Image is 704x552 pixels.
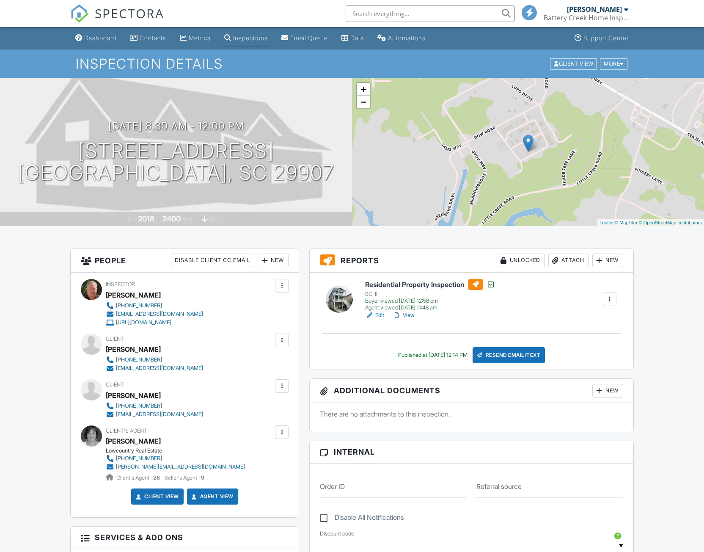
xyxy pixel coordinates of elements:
[72,30,120,46] a: Dashboard
[71,527,299,549] h3: Services & Add ons
[106,336,124,342] span: Client
[106,301,203,310] a: [PHONE_NUMBER]
[374,30,429,46] a: Automations (Basic)
[571,30,632,46] a: Support Center
[615,220,638,225] a: © MapTiler
[71,248,299,273] h3: People
[278,30,331,46] a: Email Queue
[597,219,704,226] div: |
[106,463,245,471] a: [PERSON_NAME][EMAIL_ADDRESS][DOMAIN_NAME]
[320,513,404,524] label: Disable All Notifications
[106,318,203,327] a: [URL][DOMAIN_NAME]
[233,34,268,41] div: Inspections
[592,384,623,397] div: New
[108,120,244,132] h3: [DATE] 8:30 am - 12:00 pm
[76,56,628,71] h1: Inspection Details
[106,402,203,410] a: [PHONE_NUMBER]
[393,311,415,320] a: View
[116,302,162,309] div: [PHONE_NUMBER]
[476,482,522,491] label: Referral source
[165,475,204,481] span: Seller's Agent -
[106,281,135,287] span: Inspector
[310,441,633,463] h3: Internal
[209,216,218,223] span: slab
[162,214,181,223] div: 2400
[106,381,124,388] span: Client
[116,356,162,363] div: [PHONE_NUMBER]
[106,410,203,419] a: [EMAIL_ADDRESS][DOMAIN_NAME]
[70,11,164,29] a: SPECTORA
[357,83,370,96] a: Zoom in
[106,289,161,301] div: [PERSON_NAME]
[116,365,203,372] div: [EMAIL_ADDRESS][DOMAIN_NAME]
[258,254,289,267] div: New
[497,254,545,267] div: Unlocked
[18,140,334,185] h1: [STREET_ADDRESS] [GEOGRAPHIC_DATA], SC 29907
[140,34,166,41] div: Contacts
[320,409,623,419] p: There are no attachments to this inspection.
[290,34,328,41] div: Email Queue
[357,96,370,108] a: Zoom out
[106,428,147,434] span: Client's Agent
[388,34,426,41] div: Automations
[106,454,245,463] a: [PHONE_NUMBER]
[106,389,161,402] div: [PERSON_NAME]
[365,298,495,304] div: Buyer viewed [DATE] 12:58 pm
[190,492,234,501] a: Agent View
[153,475,160,481] strong: 28
[116,455,162,462] div: [PHONE_NUMBER]
[365,279,495,290] h6: Residential Property Inspection
[106,447,252,454] div: Lowcountry Real Estate
[116,319,171,326] div: [URL][DOMAIN_NAME]
[127,216,137,223] span: Built
[310,379,633,403] h3: Additional Documents
[106,356,203,364] a: [PHONE_NUMBER]
[544,14,628,22] div: Battery Creek Home Inspections, LLC
[365,311,384,320] a: Edit
[134,492,179,501] a: Client View
[346,5,515,22] input: Search everything...
[320,530,354,538] label: Discount code
[106,310,203,318] a: [EMAIL_ADDRESS][DOMAIN_NAME]
[116,411,203,418] div: [EMAIL_ADDRESS][DOMAIN_NAME]
[95,4,164,22] span: SPECTORA
[350,34,364,41] div: Data
[599,220,613,225] a: Leaflet
[176,30,214,46] a: Metrics
[182,216,194,223] span: sq. ft.
[473,347,545,363] div: Resend Email/Text
[116,311,203,317] div: [EMAIL_ADDRESS][DOMAIN_NAME]
[171,254,254,267] div: Disable Client CC Email
[70,4,89,23] img: The Best Home Inspection Software - Spectora
[126,30,170,46] a: Contacts
[106,343,161,356] div: [PERSON_NAME]
[138,214,154,223] div: 2018
[116,475,161,481] span: Client's Agent -
[106,435,161,447] a: [PERSON_NAME]
[548,254,589,267] div: Attach
[583,34,629,41] div: Support Center
[365,279,495,311] a: Residential Property Inspection BCHI Buyer viewed [DATE] 12:58 pm Agent viewed [DATE] 11:48 am
[398,352,467,359] div: Published at [DATE] 12:14 PM
[639,220,702,225] a: © OpenStreetMap contributors
[592,254,623,267] div: New
[550,58,597,69] div: Client View
[189,34,211,41] div: Metrics
[600,58,627,69] div: More
[365,304,495,311] div: Agent viewed [DATE] 11:48 am
[116,464,245,470] div: [PERSON_NAME][EMAIL_ADDRESS][DOMAIN_NAME]
[320,482,345,491] label: Order ID
[201,475,204,481] strong: 9
[549,60,599,66] a: Client View
[106,364,203,373] a: [EMAIL_ADDRESS][DOMAIN_NAME]
[567,5,622,14] div: [PERSON_NAME]
[116,403,162,409] div: [PHONE_NUMBER]
[221,30,271,46] a: Inspections
[338,30,367,46] a: Data
[310,248,633,273] h3: Reports
[84,34,116,41] div: Dashboard
[365,291,495,298] div: BCHI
